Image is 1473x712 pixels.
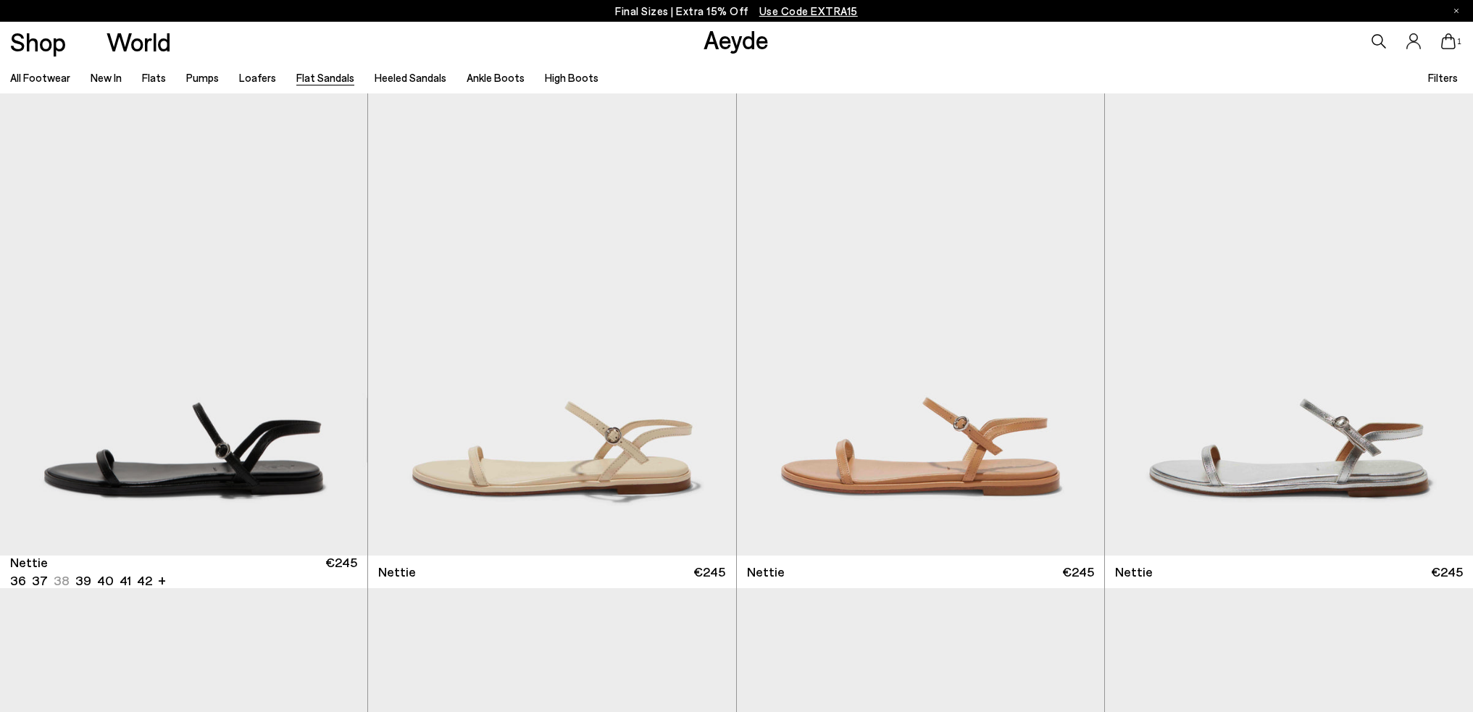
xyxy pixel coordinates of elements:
[368,556,735,588] a: Nettie €245
[1105,556,1473,588] a: Nettie €245
[704,24,769,54] a: Aeyde
[239,71,276,84] a: Loafers
[615,2,858,20] p: Final Sizes | Extra 15% Off
[75,571,91,590] li: 39
[10,571,26,590] li: 36
[375,71,446,84] a: Heeled Sandals
[545,71,598,84] a: High Boots
[737,93,1104,555] img: Nettie Leather Sandals
[759,4,858,17] span: Navigate to /collections/ss25-final-sizes
[107,29,171,54] a: World
[378,563,416,581] span: Nettie
[1428,71,1458,84] span: Filters
[10,29,66,54] a: Shop
[737,556,1104,588] a: Nettie €245
[367,93,735,555] img: Nettie Leather Sandals
[1431,563,1463,581] span: €245
[325,553,357,590] span: €245
[10,71,70,84] a: All Footwear
[1062,563,1094,581] span: €245
[368,93,735,555] img: Nettie Leather Sandals
[1105,93,1473,555] img: Nettie Leather Sandals
[137,571,152,590] li: 42
[91,71,122,84] a: New In
[32,571,48,590] li: 37
[97,571,114,590] li: 40
[1115,563,1153,581] span: Nettie
[1456,38,1463,46] span: 1
[467,71,525,84] a: Ankle Boots
[747,563,785,581] span: Nettie
[142,71,166,84] a: Flats
[186,71,219,84] a: Pumps
[296,71,354,84] a: Flat Sandals
[158,570,166,590] li: +
[120,571,131,590] li: 41
[367,93,735,555] div: 2 / 6
[693,563,725,581] span: €245
[1441,33,1456,49] a: 1
[10,571,148,590] ul: variant
[10,553,48,571] span: Nettie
